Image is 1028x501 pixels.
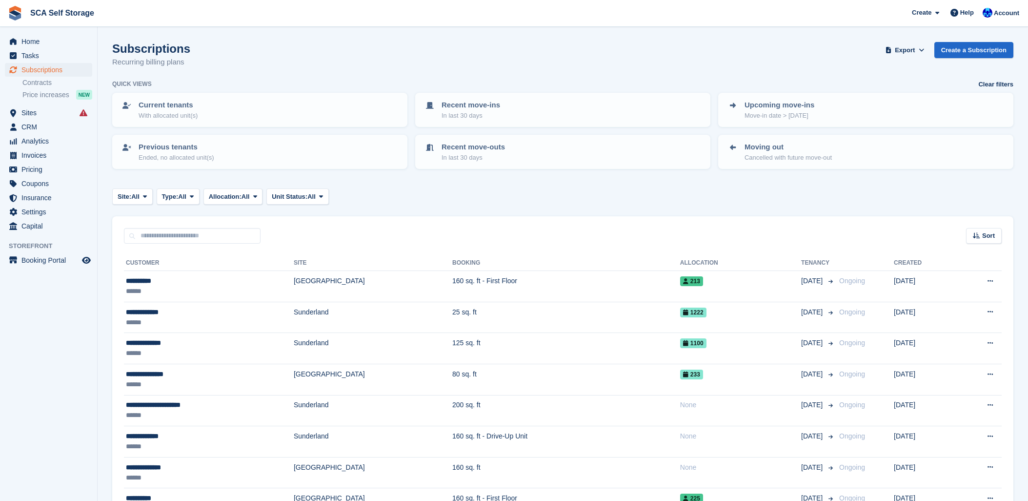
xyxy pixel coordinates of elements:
a: menu [5,177,92,190]
img: Kelly Neesham [983,8,992,18]
td: 200 sq. ft [452,395,680,426]
span: Ongoing [839,432,865,440]
p: Ended, no allocated unit(s) [139,153,214,163]
span: CRM [21,120,80,134]
span: [DATE] [801,276,825,286]
span: 233 [680,370,703,379]
td: Sunderland [294,333,452,364]
span: Price increases [22,90,69,100]
span: Ongoing [839,339,865,347]
h1: Subscriptions [112,42,190,55]
span: All [178,192,186,202]
span: All [131,192,140,202]
span: Unit Status: [272,192,307,202]
a: menu [5,219,92,233]
a: menu [5,253,92,267]
td: Sunderland [294,302,452,333]
td: [GEOGRAPHIC_DATA] [294,457,452,488]
td: [GEOGRAPHIC_DATA] [294,271,452,302]
p: In last 30 days [442,153,505,163]
td: [DATE] [894,271,956,302]
span: Ongoing [839,401,865,409]
p: Current tenants [139,100,198,111]
img: stora-icon-8386f47178a22dfd0bd8f6a31ec36ba5ce8667c1dd55bd0f319d3a0aa187defe.svg [8,6,22,21]
span: Allocation: [209,192,242,202]
td: 25 sq. ft [452,302,680,333]
p: Recurring billing plans [112,57,190,68]
span: Coupons [21,177,80,190]
td: [DATE] [894,395,956,426]
td: [DATE] [894,457,956,488]
span: 1100 [680,338,706,348]
td: Sunderland [294,426,452,458]
span: [DATE] [801,369,825,379]
span: Capital [21,219,80,233]
span: Ongoing [839,370,865,378]
td: [DATE] [894,333,956,364]
a: Clear filters [978,80,1013,89]
a: SCA Self Storage [26,5,98,21]
th: Allocation [680,255,801,271]
th: Site [294,255,452,271]
span: Insurance [21,191,80,205]
p: Previous tenants [139,142,214,153]
span: All [307,192,316,202]
span: Home [21,35,80,48]
a: menu [5,63,92,77]
a: Contracts [22,78,92,87]
p: Move-in date > [DATE] [745,111,814,121]
td: [GEOGRAPHIC_DATA] [294,364,452,395]
span: Account [994,8,1019,18]
div: None [680,462,801,473]
div: None [680,431,801,441]
button: Type: All [157,188,200,205]
span: Create [912,8,931,18]
div: NEW [76,90,92,100]
span: All [242,192,250,202]
span: 213 [680,276,703,286]
div: None [680,400,801,410]
span: Settings [21,205,80,219]
span: [DATE] [801,431,825,441]
th: Created [894,255,956,271]
span: Ongoing [839,463,865,471]
a: menu [5,49,92,63]
a: menu [5,120,92,134]
td: 80 sq. ft [452,364,680,395]
button: Allocation: All [203,188,263,205]
span: Booking Portal [21,253,80,267]
span: Tasks [21,49,80,63]
span: Help [960,8,974,18]
a: Preview store [81,254,92,266]
a: Recent move-ins In last 30 days [416,94,709,126]
p: Cancelled with future move-out [745,153,832,163]
a: menu [5,163,92,176]
span: [DATE] [801,338,825,348]
h6: Quick views [112,80,152,88]
span: Ongoing [839,277,865,285]
span: 1222 [680,308,706,317]
p: In last 30 days [442,111,500,121]
a: Moving out Cancelled with future move-out [719,136,1012,168]
td: Sunderland [294,395,452,426]
a: Upcoming move-ins Move-in date > [DATE] [719,94,1012,126]
i: Smart entry sync failures have occurred [80,109,87,117]
td: 160 sq. ft [452,457,680,488]
span: Invoices [21,148,80,162]
th: Booking [452,255,680,271]
span: Subscriptions [21,63,80,77]
span: Type: [162,192,179,202]
p: Recent move-outs [442,142,505,153]
a: menu [5,106,92,120]
button: Unit Status: All [266,188,328,205]
a: Previous tenants Ended, no allocated unit(s) [113,136,406,168]
td: 160 sq. ft - Drive-Up Unit [452,426,680,458]
button: Export [884,42,927,58]
span: [DATE] [801,400,825,410]
td: [DATE] [894,302,956,333]
span: Sites [21,106,80,120]
span: Site: [118,192,131,202]
th: Customer [124,255,294,271]
span: Pricing [21,163,80,176]
a: Current tenants With allocated unit(s) [113,94,406,126]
